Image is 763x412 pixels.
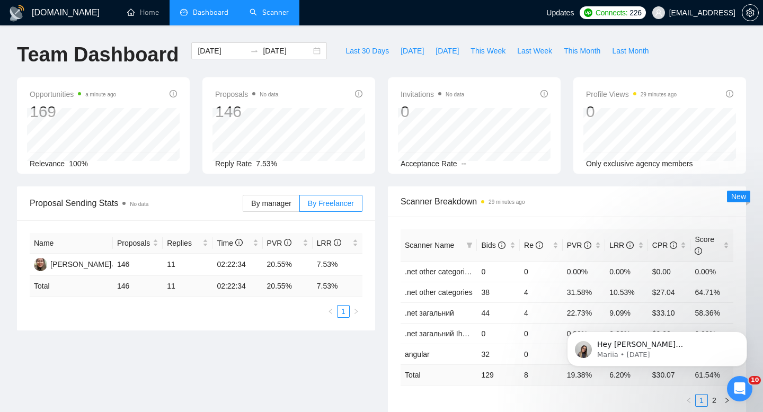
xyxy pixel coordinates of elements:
span: LRR [317,239,341,247]
span: info-circle [235,239,243,246]
td: 02:22:34 [212,254,262,276]
li: 1 [695,394,708,407]
button: [DATE] [395,42,430,59]
span: CPR [652,241,677,249]
time: 29 minutes ago [489,199,525,205]
td: 0.00% [690,261,733,282]
img: upwork-logo.png [584,8,592,17]
span: setting [742,8,758,17]
input: Start date [198,45,246,57]
span: Last Week [517,45,552,57]
li: Previous Page [682,394,695,407]
button: This Week [465,42,511,59]
span: info-circle [170,90,177,97]
td: 11 [163,254,212,276]
span: Reply Rate [215,159,252,168]
span: Opportunities [30,88,116,101]
td: 58.36% [690,302,733,323]
td: 7.53% [313,254,362,276]
span: 226 [629,7,641,19]
span: PVR [567,241,592,249]
span: dashboard [180,8,188,16]
li: 1 [337,305,350,318]
td: 0 [477,323,520,344]
span: Scanner Name [405,241,454,249]
button: Last Week [511,42,558,59]
div: 169 [30,102,116,122]
span: Invitations [401,88,464,101]
a: setting [742,8,759,17]
td: 8 [520,364,563,385]
span: left [686,397,692,404]
span: info-circle [695,247,702,255]
span: 100% [69,159,88,168]
span: Relevance [30,159,65,168]
span: Last 30 Days [345,45,389,57]
td: 22.73% [563,302,606,323]
td: 11 [163,276,212,297]
span: user [655,9,662,16]
div: 146 [215,102,278,122]
span: Last Month [612,45,649,57]
div: 0 [401,102,464,122]
span: info-circle [284,239,291,246]
span: info-circle [584,241,591,249]
img: logo [8,5,25,22]
td: 20.55% [263,254,313,276]
span: Acceptance Rate [401,159,457,168]
span: swap-right [250,47,259,55]
td: 4 [520,282,563,302]
span: info-circle [498,241,505,249]
a: 1 [696,395,707,406]
button: setting [742,4,759,21]
td: 0.00% [605,261,648,282]
span: This Month [564,45,600,57]
td: 129 [477,364,520,385]
span: 10 [749,376,761,384]
th: Replies [163,233,212,254]
span: info-circle [334,239,341,246]
td: 0 [520,344,563,364]
td: Total [30,276,113,297]
span: Connects: [596,7,627,19]
span: right [724,397,730,404]
a: .net загальний Ihor's profile [405,329,496,338]
span: info-circle [670,241,677,249]
span: right [353,308,359,315]
span: Scanner Breakdown [401,195,733,208]
img: VK [34,258,47,271]
time: 29 minutes ago [641,92,677,97]
td: 9.09% [605,302,648,323]
span: Dashboard [193,8,228,17]
a: 2 [708,395,720,406]
span: LRR [609,241,634,249]
a: searchScanner [250,8,289,17]
button: [DATE] [430,42,465,59]
span: -- [462,159,466,168]
span: Proposal Sending Stats [30,196,243,210]
span: Bids [481,241,505,249]
time: a minute ago [85,92,116,97]
td: Total [401,364,477,385]
h1: Team Dashboard [17,42,179,67]
a: .net other categories [405,288,473,297]
li: Previous Page [324,305,337,318]
span: info-circle [726,90,733,97]
a: angular [405,350,430,359]
span: left [327,308,334,315]
div: 0 [586,102,677,122]
button: right [350,305,362,318]
span: info-circle [540,90,548,97]
span: By manager [251,199,291,208]
span: Updates [546,8,574,17]
button: Last Month [606,42,654,59]
span: By Freelancer [308,199,354,208]
li: Next Page [350,305,362,318]
button: right [721,394,733,407]
span: Score [695,235,714,255]
span: Replies [167,237,200,249]
span: info-circle [536,241,543,249]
